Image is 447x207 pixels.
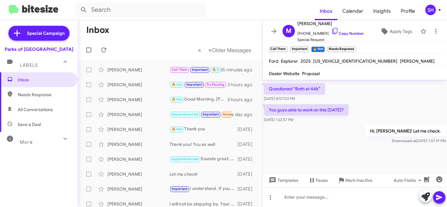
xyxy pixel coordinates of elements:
div: [PERSON_NAME] [107,82,169,88]
span: Important [203,112,219,116]
span: Special Campaign [27,30,65,36]
div: Parks of [GEOGRAPHIC_DATA] [5,46,73,52]
p: Questioned “Both at 44k” [264,83,325,94]
div: I understand. If you change your mind or have any questions in the future, feel free to reach out... [169,185,237,192]
div: [PERSON_NAME] [107,141,169,147]
p: You guys able to work on this [DATE]? [264,104,349,115]
a: Special Campaign [8,26,70,41]
div: Good Morning, [PERSON_NAME]! Just wanted to circle back with you to see if you are free to stop i... [169,96,227,103]
span: Labels [20,62,38,68]
span: Call Them [172,68,188,72]
span: Save a Deal [18,121,41,128]
div: [PERSON_NAME] [107,111,169,118]
span: All Conversations [18,106,53,113]
span: [PERSON_NAME] [400,58,435,64]
span: Special Request [297,37,364,43]
span: Important [192,68,208,72]
span: 2025 [300,58,311,64]
span: [PHONE_NUMBER] [297,27,364,37]
div: [DATE] [237,171,257,177]
div: 35 minutes ago [220,67,257,73]
button: Next [205,44,255,56]
span: More [20,139,33,145]
span: Older Messages [212,47,251,54]
span: [DATE] 8:07:03 PM [264,96,295,101]
div: [DATE] [237,126,257,133]
span: Important [172,187,188,191]
span: Dealer Website [269,71,300,76]
button: SH [420,5,440,15]
span: Needs Response [223,112,249,116]
span: Inbox [18,77,70,83]
input: Search [75,2,205,17]
a: Profile [396,2,420,20]
span: Proposal [302,71,320,76]
span: Auto Fields [394,175,423,186]
button: Templates [263,175,303,186]
div: Let me check! [169,171,237,177]
div: [PERSON_NAME] [107,201,169,207]
small: Needs Response [327,47,356,52]
button: Mark Inactive [333,175,377,186]
a: Calendar [337,2,368,20]
span: Mark Inactive [345,175,372,186]
span: Needs Response [18,92,70,98]
span: 🔥 Hot [172,83,182,87]
div: [PERSON_NAME] [107,67,169,73]
a: Copy Number [331,31,364,36]
a: Insights [368,2,396,20]
span: [PERSON_NAME] [297,20,364,27]
button: Auto Fields [389,175,428,186]
div: Ill be running late. I had a last minute engagement i had forgot about [169,111,231,118]
div: [DATE] [237,201,257,207]
span: 🔥 Hot [172,97,182,101]
div: [PERSON_NAME] [107,171,169,177]
div: a day ago [231,111,257,118]
span: Apply Tags [390,26,412,37]
span: Pause [316,175,328,186]
div: Thank you [169,126,237,133]
div: [PERSON_NAME] [107,97,169,103]
span: Appointment set [172,157,199,161]
a: Inbox [315,2,337,20]
div: 3 hours ago [227,82,257,88]
div: [PERSON_NAME] [107,186,169,192]
div: [PERSON_NAME] [107,126,169,133]
button: Previous [194,44,205,56]
div: SH [425,5,436,15]
nav: Page navigation example [194,44,255,56]
div: 3 hours ago [227,97,257,103]
div: [DATE] [237,156,257,162]
span: « [198,46,201,54]
button: Apply Tags [375,26,417,37]
div: [PERSON_NAME] [107,156,169,162]
div: Thank you! You as well [169,141,237,147]
small: Important [290,47,309,52]
span: Shianne [DATE] 1:57:19 PM [392,138,446,143]
span: M [286,26,291,36]
div: [DATE] [237,186,257,192]
span: Appointment set [172,112,199,116]
p: Hi, [PERSON_NAME]! Let me check. [365,125,446,137]
span: [US_VEHICLE_IDENTIFICATION_NUMBER] [313,58,397,64]
div: You guys able to work on this [DATE]? [169,66,220,73]
span: said at [405,138,416,143]
span: 🔥 Hot [172,127,182,131]
span: » [208,46,212,54]
h1: Inbox [86,25,109,35]
div: I will not be stopping by. Your guys have made it clear we will not be able to make a deal. In [D... [169,201,237,207]
div: Sounds great, have a good day! [169,155,237,163]
span: Explorer [281,58,298,64]
span: [DATE] 1:22:57 PM [264,117,293,122]
button: Pause [303,175,333,186]
span: Try Pausing [206,83,224,87]
span: 🔥 Hot [212,68,223,72]
small: 🔥 Hot [311,47,325,52]
small: Call Them [269,47,287,52]
span: Templates [268,175,298,186]
div: Hey, [PERSON_NAME]! Just wanted to circle back with you - what time best works for you to stop in... [169,81,227,88]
